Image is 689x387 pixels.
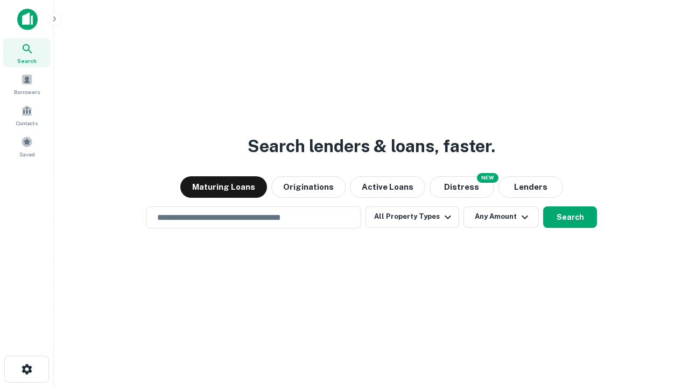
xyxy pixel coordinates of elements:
button: Search distressed loans with lien and other non-mortgage details. [430,176,494,198]
a: Search [3,38,51,67]
h3: Search lenders & loans, faster. [248,133,495,159]
span: Contacts [16,119,38,127]
span: Search [17,56,37,65]
button: Active Loans [350,176,425,198]
img: capitalize-icon.png [17,9,38,30]
a: Contacts [3,101,51,130]
a: Borrowers [3,69,51,98]
iframe: Chat Widget [635,301,689,353]
div: NEW [477,173,498,183]
a: Saved [3,132,51,161]
button: Search [543,206,597,228]
span: Borrowers [14,88,40,96]
button: Any Amount [463,206,539,228]
button: Lenders [498,176,563,198]
button: Maturing Loans [180,176,267,198]
span: Saved [19,150,35,159]
button: All Property Types [365,206,459,228]
button: Originations [271,176,346,198]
